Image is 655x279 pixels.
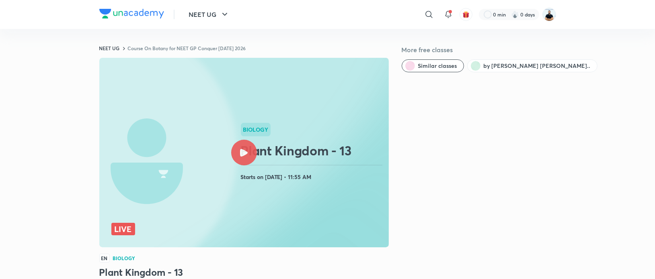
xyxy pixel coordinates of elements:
[128,45,246,51] a: Course On Botany for NEET GP Conquer [DATE] 2026
[402,59,464,72] button: Similar classes
[462,11,470,18] img: avatar
[511,10,519,18] img: streak
[241,143,386,159] h2: Plant Kingdom - 13
[460,8,472,21] button: avatar
[99,9,164,20] a: Company Logo
[99,45,120,51] a: NEET UG
[467,59,598,72] button: by Subhash Chandra Yadav
[542,8,556,21] img: Subhash Chandra Yadav
[241,172,386,182] h4: Starts on [DATE] • 11:55 AM
[184,6,234,22] button: NEET UG
[418,62,457,70] span: Similar classes
[402,45,556,55] h5: More free classes
[99,9,164,18] img: Company Logo
[99,254,110,263] span: EN
[484,62,591,70] span: by Subhash Chandra Yadav
[113,256,136,261] h4: Biology
[99,266,389,279] h3: Plant Kingdom - 13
